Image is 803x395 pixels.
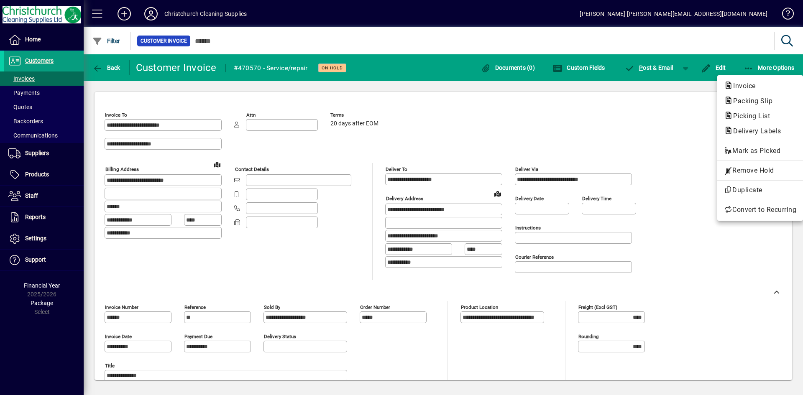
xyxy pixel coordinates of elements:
[724,112,774,120] span: Picking List
[724,127,785,135] span: Delivery Labels
[724,146,796,156] span: Mark as Picked
[724,97,777,105] span: Packing Slip
[724,82,760,90] span: Invoice
[724,205,796,215] span: Convert to Recurring
[724,166,796,176] span: Remove Hold
[724,185,796,195] span: Duplicate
